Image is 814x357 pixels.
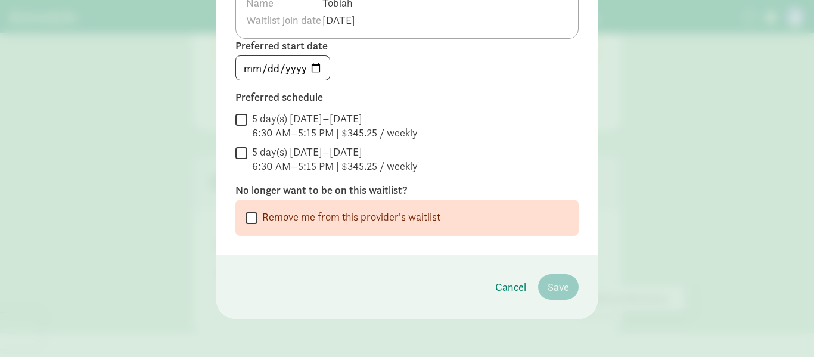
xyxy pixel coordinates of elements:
span: Save [548,279,569,295]
span: Cancel [495,279,526,295]
td: [DATE] [322,11,363,29]
div: 6:30 AM–5:15 PM | $345.25 / weekly [252,159,418,173]
th: Waitlist join date [246,11,322,29]
label: Remove me from this provider's waitlist [257,210,440,224]
button: Cancel [486,274,536,300]
div: 5 day(s) [DATE]–[DATE] [252,145,418,159]
div: 6:30 AM–5:15 PM | $345.25 / weekly [252,126,418,140]
button: Save [538,274,579,300]
label: No longer want to be on this waitlist? [235,183,579,197]
label: Preferred start date [235,39,579,53]
div: 5 day(s) [DATE]–[DATE] [252,111,418,126]
label: Preferred schedule [235,90,579,104]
